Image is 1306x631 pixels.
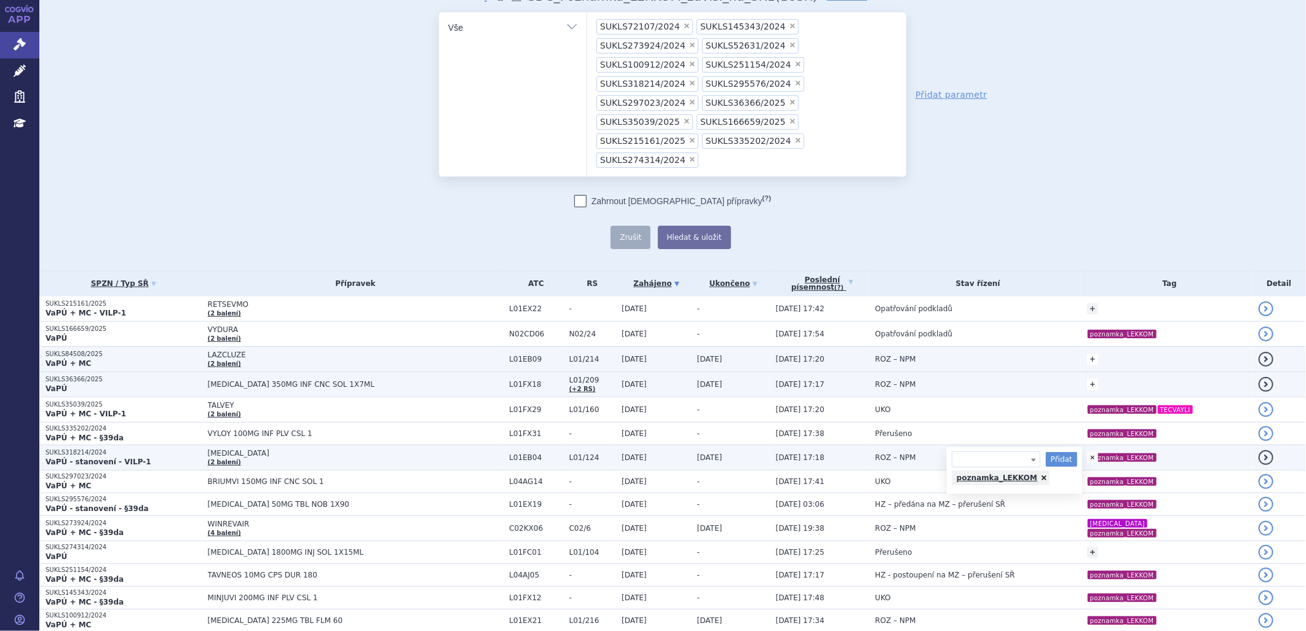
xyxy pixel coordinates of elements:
span: L01EX19 [509,500,563,509]
td: [DATE] 17:17 [770,371,869,397]
td: HZ - postoupení na MZ – přerušení SŘ [869,563,1081,586]
a: detail [1259,327,1273,341]
td: [DATE] [615,296,691,322]
i: poznamka_LEKKOM [1088,429,1157,438]
th: Detail [1253,271,1306,296]
span: L01FX18 [509,380,563,389]
td: [DATE] [615,445,691,470]
td: [DATE] 17:38 [770,422,869,445]
td: HZ – předána na MZ – přerušení SŘ [869,493,1081,515]
td: Přerušeno [869,422,1081,445]
strong: VaPÚ + MC - §39da [46,575,124,584]
li: SUKLS274314/2024 [596,153,699,168]
td: - [691,563,770,586]
span: SUKLS72107/2024 [600,22,680,31]
li: SUKLS318214/2024 [596,76,699,92]
a: detail [1259,497,1273,512]
span: SUKLS335202/2024 [706,137,791,145]
td: [DATE] [615,321,691,346]
a: detail [1259,450,1273,465]
a: detail [1259,590,1273,605]
a: + [1087,452,1098,463]
span: [MEDICAL_DATA] [208,449,504,458]
span: L01FX31 [509,429,563,438]
a: detail [1259,402,1273,417]
span: L01/104 [569,548,616,557]
p: SUKLS84508/2025 [46,350,202,359]
strong: VaPÚ + MC [46,359,91,368]
span: × [689,79,696,87]
span: L01FX29 [509,405,563,414]
a: Přidat parametr [916,89,987,101]
a: poznamka_LEKKOM [957,474,1037,482]
a: detail [1259,521,1273,536]
td: [DATE] [615,371,691,397]
p: SUKLS335202/2024 [46,424,202,433]
i: TECVAYLI [1158,405,1193,414]
span: L01/124 [569,453,616,462]
td: - [691,493,770,515]
button: Přidat [1046,452,1077,467]
i: poznamka_LEKKOM [1088,616,1157,625]
span: [MEDICAL_DATA] 1800MG INJ SOL 1X15ML [208,548,504,557]
span: L01/160 [569,405,616,414]
li: SUKLS35039/2025 [596,114,693,130]
span: L04AG14 [509,477,563,486]
span: LAZCLUZE [208,351,504,359]
td: [DATE] [615,346,691,371]
span: TALVEY [208,401,504,410]
button: Hledat & uložit [658,226,731,249]
a: (+2 RS) [569,386,596,392]
span: L01EX21 [509,616,563,625]
li: SUKLS36366/2025 [702,95,799,111]
p: SUKLS295576/2024 [46,495,202,504]
span: C02/6 [569,524,616,533]
li: SUKLS215161/2025 [596,133,699,149]
span: - [569,593,616,602]
span: × [689,156,696,163]
span: × [794,60,802,68]
td: Opatřování podkladů [869,321,1081,346]
td: - [691,586,770,609]
strong: VaPÚ - stanovení - VILP-1 [46,458,151,466]
p: SUKLS297023/2024 [46,472,202,481]
i: poznamka_LEKKOM [1088,477,1157,486]
label: Zahrnout [DEMOGRAPHIC_DATA] přípravky [574,195,771,207]
abbr: (?) [834,284,844,292]
td: [DATE] [691,445,770,470]
span: L01EB04 [509,453,563,462]
td: - [691,541,770,563]
i: poznamka_LEKKOM [1088,593,1157,602]
th: Přípravek [202,271,504,296]
strong: VaPÚ [46,334,67,343]
td: ROZ – NPM [869,515,1081,541]
span: BRIUMVI 150MG INF CNC SOL 1 [208,477,504,486]
span: SUKLS318214/2024 [600,79,686,88]
span: SUKLS295576/2024 [706,79,791,88]
span: SUKLS251154/2024 [706,60,791,69]
span: TAVNEOS 10MG CPS DUR 180 [208,571,504,579]
strong: VaPÚ + MC - §39da [46,528,124,537]
li: SUKLS335202/2024 [702,133,804,149]
span: L01/214 [569,355,616,363]
span: SUKLS52631/2024 [706,41,786,50]
td: UKO [869,470,1081,493]
span: SUKLS145343/2024 [700,22,786,31]
td: [DATE] 17:18 [770,445,869,470]
span: N02CD06 [509,330,563,338]
td: [DATE] [615,493,691,515]
td: [DATE] [615,422,691,445]
i: poznamka_LEKKOM [1088,571,1157,579]
a: + [1087,303,1098,314]
li: SUKLS251154/2024 [702,57,804,73]
span: SUKLS166659/2025 [700,117,786,126]
td: [DATE] 17:17 [770,563,869,586]
a: SPZN / Typ SŘ [46,275,202,292]
a: detail [1259,545,1273,560]
td: Přerušeno [869,541,1081,563]
a: (2 balení) [208,459,241,466]
td: [DATE] 17:41 [770,470,869,493]
th: ATC [503,271,563,296]
span: - [569,304,616,313]
span: × [689,98,696,106]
